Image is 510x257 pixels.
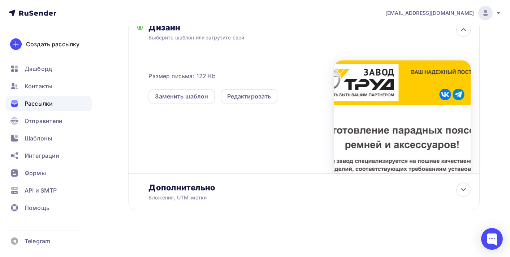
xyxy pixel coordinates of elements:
[155,92,208,101] div: Заменить шаблон
[148,194,438,201] div: Вложения, UTM–метки
[148,34,438,41] div: Выберите шаблон или загрузите свой
[148,72,216,80] span: Размер письма: 122 Kb
[25,117,63,125] span: Отправители
[6,62,92,76] a: Дашборд
[25,169,46,177] span: Формы
[6,166,92,180] a: Формы
[148,22,471,33] div: Дизайн
[25,82,52,90] span: Контакты
[6,114,92,128] a: Отправители
[25,203,49,212] span: Помощь
[6,96,92,111] a: Рассылки
[26,40,79,49] div: Создать рассылку
[25,186,57,195] span: API и SMTP
[148,182,471,193] div: Дополнительно
[385,6,501,20] a: [EMAIL_ADDRESS][DOMAIN_NAME]
[6,131,92,146] a: Шаблоны
[385,9,474,17] span: [EMAIL_ADDRESS][DOMAIN_NAME]
[227,92,271,101] div: Редактировать
[25,237,50,245] span: Telegram
[25,99,53,108] span: Рассылки
[25,134,52,143] span: Шаблоны
[25,151,59,160] span: Интеграции
[6,79,92,93] a: Контакты
[25,64,52,73] span: Дашборд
